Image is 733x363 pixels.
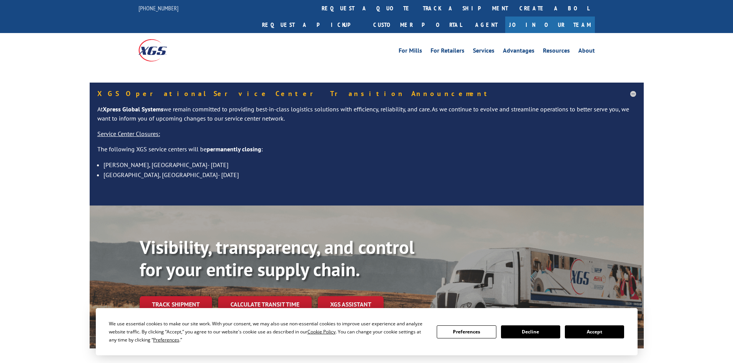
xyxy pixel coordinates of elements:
a: Track shipment [140,296,212,312]
span: Cookie Policy [307,328,336,335]
a: Calculate transit time [218,296,312,313]
b: Visibility, transparency, and control for your entire supply chain. [140,235,414,281]
span: Preferences [153,336,179,343]
button: Accept [565,325,624,338]
strong: Xpress Global Systems [103,105,164,113]
a: Join Our Team [505,17,595,33]
a: Customer Portal [367,17,468,33]
a: XGS ASSISTANT [318,296,384,313]
div: Cookie Consent Prompt [96,308,638,355]
a: Request a pickup [256,17,367,33]
li: [GEOGRAPHIC_DATA], [GEOGRAPHIC_DATA]- [DATE] [104,170,636,180]
a: For Retailers [431,48,464,56]
u: Service Center Closures: [97,130,160,138]
button: Decline [501,325,560,338]
strong: permanently closing [207,145,261,153]
a: Advantages [503,48,534,56]
a: Resources [543,48,570,56]
button: Preferences [437,325,496,338]
div: We use essential cookies to make our site work. With your consent, we may also use non-essential ... [109,320,427,344]
li: [PERSON_NAME], [GEOGRAPHIC_DATA]- [DATE] [104,160,636,170]
p: The following XGS service centers will be : [97,145,636,160]
a: [PHONE_NUMBER] [139,4,179,12]
a: Agent [468,17,505,33]
a: About [578,48,595,56]
a: Services [473,48,494,56]
a: For Mills [399,48,422,56]
h5: XGS Operational Service Center Transition Announcement [97,90,636,97]
p: At we remain committed to providing best-in-class logistics solutions with efficiency, reliabilit... [97,105,636,129]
